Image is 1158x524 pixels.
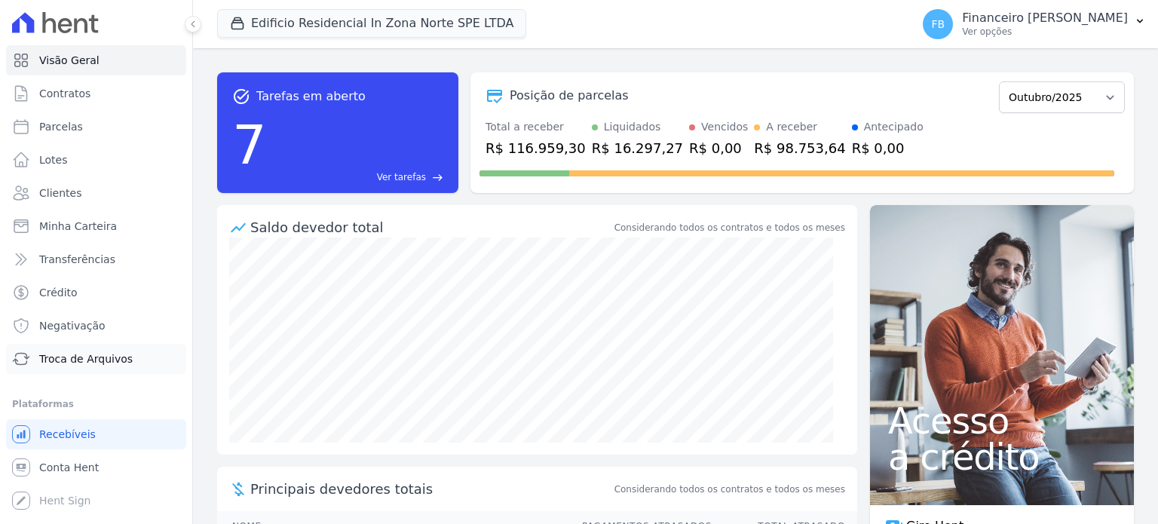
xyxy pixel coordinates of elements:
span: task_alt [232,87,250,106]
span: Contratos [39,86,90,101]
span: Principais devedores totais [250,479,611,499]
span: a crédito [888,439,1116,475]
div: Posição de parcelas [510,87,629,105]
div: Saldo devedor total [250,217,611,237]
div: Considerando todos os contratos e todos os meses [614,221,845,234]
a: Crédito [6,277,186,308]
p: Ver opções [962,26,1128,38]
span: Troca de Arquivos [39,351,133,366]
span: Transferências [39,252,115,267]
span: FB [931,19,945,29]
a: Conta Hent [6,452,186,483]
div: R$ 98.753,64 [754,138,845,158]
a: Troca de Arquivos [6,344,186,374]
span: east [432,172,443,183]
a: Ver tarefas east [273,170,443,184]
a: Negativação [6,311,186,341]
a: Transferências [6,244,186,274]
span: Parcelas [39,119,83,134]
a: Lotes [6,145,186,175]
div: Vencidos [701,119,748,135]
button: FB Financeiro [PERSON_NAME] Ver opções [911,3,1158,45]
span: Clientes [39,185,81,201]
span: Acesso [888,403,1116,439]
button: Edificio Residencial In Zona Norte SPE LTDA [217,9,526,38]
div: A receber [766,119,817,135]
span: Considerando todos os contratos e todos os meses [614,483,845,496]
span: Crédito [39,285,78,300]
div: Antecipado [864,119,924,135]
div: Plataformas [12,395,180,413]
span: Negativação [39,318,106,333]
div: 7 [232,106,267,184]
a: Minha Carteira [6,211,186,241]
span: Recebíveis [39,427,96,442]
span: Visão Geral [39,53,100,68]
a: Visão Geral [6,45,186,75]
div: R$ 0,00 [689,138,748,158]
div: Liquidados [604,119,661,135]
a: Contratos [6,78,186,109]
a: Recebíveis [6,419,186,449]
span: Ver tarefas [377,170,426,184]
span: Conta Hent [39,460,99,475]
span: Lotes [39,152,68,167]
div: R$ 16.297,27 [592,138,683,158]
span: Tarefas em aberto [256,87,366,106]
p: Financeiro [PERSON_NAME] [962,11,1128,26]
a: Parcelas [6,112,186,142]
div: R$ 116.959,30 [486,138,586,158]
span: Minha Carteira [39,219,117,234]
div: R$ 0,00 [852,138,924,158]
div: Total a receber [486,119,586,135]
a: Clientes [6,178,186,208]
